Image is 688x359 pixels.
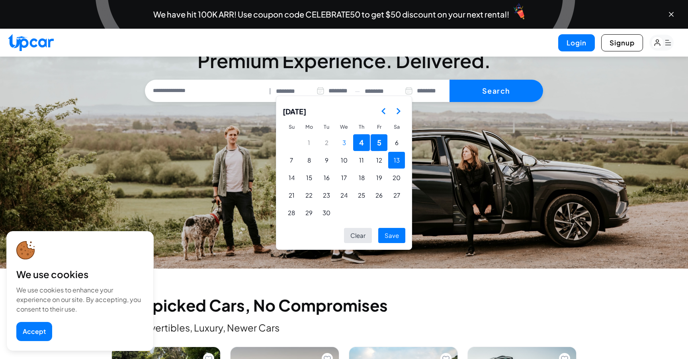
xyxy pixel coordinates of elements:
[371,187,387,204] button: Friday, September 26th, 2025
[353,169,370,186] button: Thursday, September 18th, 2025
[391,104,405,118] button: Go to the Next Month
[371,169,387,186] button: Friday, September 19th, 2025
[335,120,353,134] th: Wednesday
[601,34,643,51] button: Signup
[283,120,300,134] th: Sunday
[377,104,391,118] button: Go to the Previous Month
[353,134,370,151] button: Thursday, September 4th, 2025, selected
[344,228,372,243] button: Clear
[318,169,335,186] button: Tuesday, September 16th, 2025
[318,204,335,221] button: Tuesday, September 30th, 2025
[283,169,300,186] button: Sunday, September 14th, 2025
[336,169,352,186] button: Wednesday, September 17th, 2025
[301,187,317,204] button: Monday, September 22nd, 2025
[283,152,300,169] button: Sunday, September 7th, 2025
[16,268,144,281] div: We use cookies
[318,134,335,151] button: Tuesday, September 2nd, 2025
[353,152,370,169] button: Thursday, September 11th, 2025
[16,285,144,314] div: We use cookies to enhance your experience on our site. By accepting, you consent to their use.
[353,120,370,134] th: Thursday
[378,228,405,243] button: Save
[371,152,387,169] button: Friday, September 12th, 2025
[388,187,405,204] button: Saturday, September 27th, 2025
[318,187,335,204] button: Tuesday, September 23rd, 2025
[450,80,543,102] button: Search
[318,120,335,134] th: Tuesday
[269,86,271,96] span: |
[111,321,577,334] p: Evs, Convertibles, Luxury, Newer Cars
[336,152,352,169] button: Wednesday, September 10th, 2025
[145,51,543,70] h3: Premium Experience. Delivered.
[283,204,300,221] button: Sunday, September 28th, 2025
[111,297,577,313] h2: Handpicked Cars, No Compromises
[301,152,317,169] button: Monday, September 8th, 2025
[370,120,388,134] th: Friday
[353,187,370,204] button: Thursday, September 25th, 2025
[318,152,335,169] button: Tuesday, September 9th, 2025
[153,10,509,18] span: We have hit 100K ARR! Use coupon code CELEBRATE50 to get $50 discount on your next rental!
[301,169,317,186] button: Monday, September 15th, 2025
[388,120,405,134] th: Saturday
[301,134,317,151] button: Monday, September 1st, 2025
[300,120,318,134] th: Monday
[283,187,300,204] button: Sunday, September 21st, 2025
[355,86,360,96] span: —
[16,322,52,341] button: Accept
[371,134,387,151] button: Friday, September 5th, 2025, selected
[667,10,675,18] button: Close banner
[388,169,405,186] button: Saturday, September 20th, 2025
[8,34,54,51] img: Upcar Logo
[336,187,352,204] button: Wednesday, September 24th, 2025
[16,241,35,260] img: cookie-icon.svg
[336,134,352,151] button: Today, Wednesday, September 3rd, 2025
[283,120,405,222] table: September 2025
[388,152,405,169] button: Saturday, September 13th, 2025
[283,102,306,120] span: [DATE]
[558,34,595,51] button: Login
[301,204,317,221] button: Monday, September 29th, 2025
[388,134,405,151] button: Saturday, September 6th, 2025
